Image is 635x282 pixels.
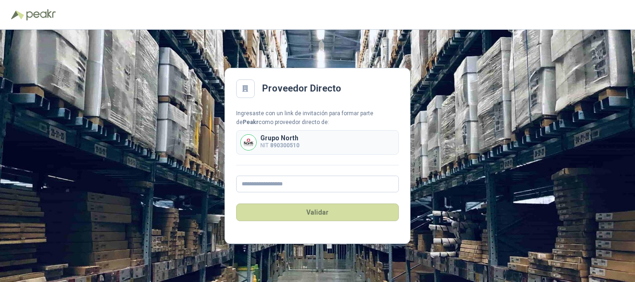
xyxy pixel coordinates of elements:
p: Grupo North [260,135,299,141]
img: Logo [11,10,24,20]
h2: Proveedor Directo [262,81,341,96]
img: Company Logo [241,135,256,150]
p: NIT [260,141,299,150]
b: Peakr [243,119,258,125]
img: Peakr [26,9,56,20]
button: Validar [236,203,399,221]
b: 890300510 [270,142,299,149]
div: Ingresaste con un link de invitación para formar parte de como proveedor directo de: [236,109,399,127]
